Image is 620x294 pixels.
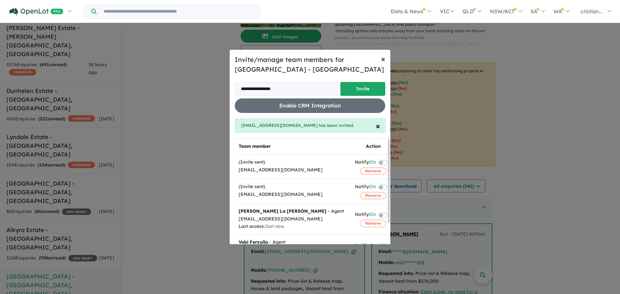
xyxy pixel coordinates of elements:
[235,138,351,154] th: Team member
[370,242,376,250] span: On
[265,223,284,229] span: Just now
[370,158,376,167] span: On
[360,192,386,199] button: Remove
[239,191,347,198] div: [EMAIL_ADDRESS][DOMAIN_NAME]
[355,158,376,167] div: Notify:
[239,238,347,246] div: - Agent
[239,208,347,215] div: - Agent
[239,215,347,223] div: [EMAIL_ADDRESS][DOMAIN_NAME]
[355,211,376,219] div: Notify:
[360,220,386,227] button: Remove
[9,8,63,16] img: Openlot PRO Logo White
[239,239,268,245] strong: Vebi Ferzulla
[351,138,395,154] th: Action
[239,183,347,191] div: (Invite sent)
[581,8,603,15] span: cristian...
[371,117,385,135] button: Close
[239,158,347,166] div: (Invite sent)
[235,98,385,113] button: Enable CRM Integration
[355,183,376,192] div: Notify:
[235,118,385,133] div: [EMAIL_ADDRESS][DOMAIN_NAME] has been invited.
[239,223,347,230] div: Last access:
[376,121,380,131] span: ×
[381,54,385,64] span: ×
[239,208,326,214] strong: [PERSON_NAME] La [PERSON_NAME]
[370,211,376,219] span: On
[355,242,376,250] div: Notify:
[370,183,376,192] span: On
[239,166,347,174] div: [EMAIL_ADDRESS][DOMAIN_NAME]
[360,167,386,175] button: Remove
[235,55,385,74] h5: Invite/manage team members for [GEOGRAPHIC_DATA] - [GEOGRAPHIC_DATA]
[98,5,259,18] input: Try estate name, suburb, builder or developer
[340,82,385,96] button: Invite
